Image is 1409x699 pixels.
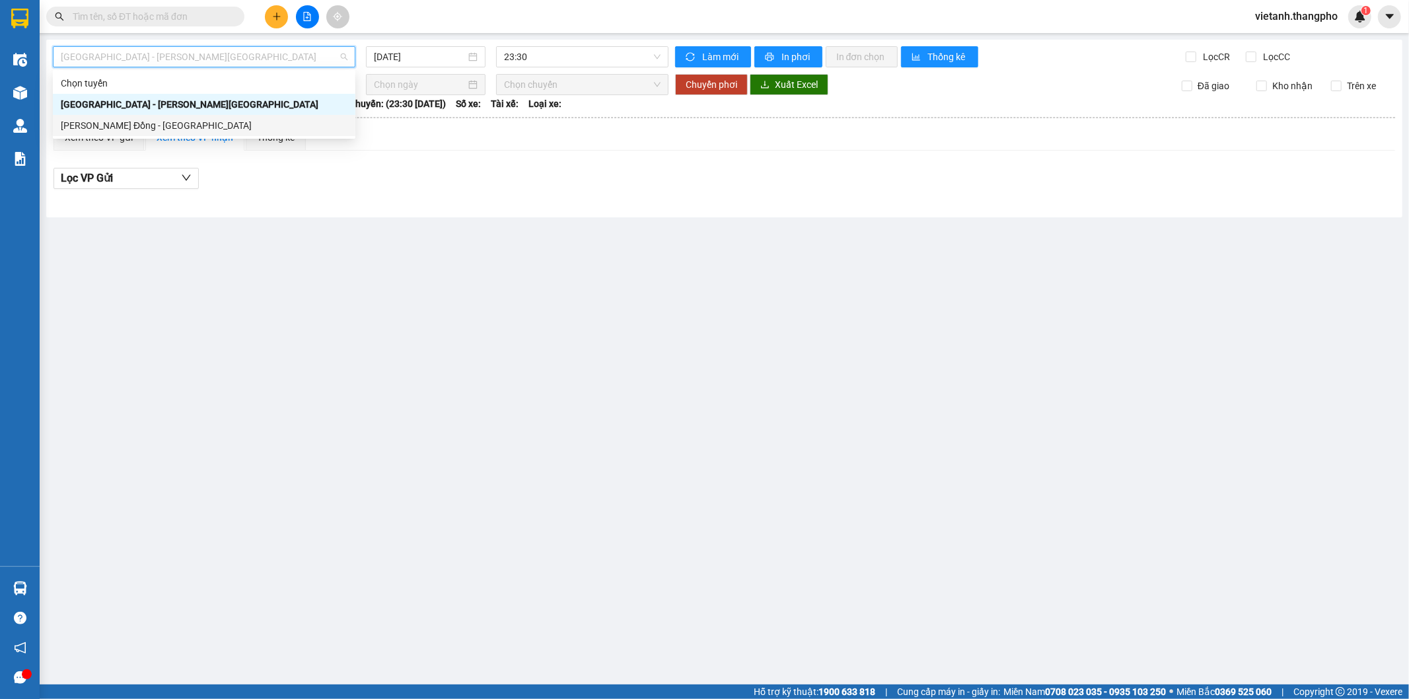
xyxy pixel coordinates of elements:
[13,581,27,595] img: warehouse-icon
[1378,5,1401,28] button: caret-down
[61,47,347,67] span: Hà Nội - Lâm Đồng
[826,46,898,67] button: In đơn chọn
[1215,686,1272,697] strong: 0369 525 060
[754,684,875,699] span: Hỗ trợ kỹ thuật:
[54,168,199,189] button: Lọc VP Gửi
[702,50,741,64] span: Làm mới
[1192,79,1235,93] span: Đã giao
[901,46,978,67] button: bar-chartThống kê
[504,75,660,94] span: Chọn chuyến
[61,76,347,91] div: Chọn tuyến
[1354,11,1366,22] img: icon-new-feature
[349,96,446,111] span: Chuyến: (23:30 [DATE])
[333,12,342,21] span: aim
[528,96,561,111] span: Loại xe:
[1384,11,1396,22] span: caret-down
[374,77,466,92] input: Chọn ngày
[53,73,355,94] div: Chọn tuyến
[73,9,229,24] input: Tìm tên, số ĐT hoặc mã đơn
[491,96,519,111] span: Tài xế:
[14,612,26,624] span: question-circle
[11,9,28,28] img: logo-vxr
[1198,50,1233,64] span: Lọc CR
[885,684,887,699] span: |
[750,74,828,95] button: downloadXuất Excel
[14,642,26,654] span: notification
[374,50,466,64] input: 15/08/2025
[1003,684,1166,699] span: Miền Nam
[1258,50,1293,64] span: Lọc CC
[1245,8,1348,24] span: vietanh.thangpho
[55,12,64,21] span: search
[303,12,312,21] span: file-add
[1342,79,1381,93] span: Trên xe
[13,86,27,100] img: warehouse-icon
[1361,6,1371,15] sup: 1
[1336,687,1345,696] span: copyright
[1282,684,1283,699] span: |
[754,46,822,67] button: printerIn phơi
[675,74,748,95] button: Chuyển phơi
[928,50,968,64] span: Thống kê
[456,96,481,111] span: Số xe:
[53,94,355,115] div: Hà Nội - Lâm Đồng
[13,53,27,67] img: warehouse-icon
[1045,686,1166,697] strong: 0708 023 035 - 0935 103 250
[296,5,319,28] button: file-add
[272,12,281,21] span: plus
[326,5,349,28] button: aim
[13,152,27,166] img: solution-icon
[1169,689,1173,694] span: ⚪️
[61,118,347,133] div: [PERSON_NAME] Đồng - [GEOGRAPHIC_DATA]
[14,671,26,684] span: message
[265,5,288,28] button: plus
[504,47,660,67] span: 23:30
[181,172,192,183] span: down
[912,52,923,63] span: bar-chart
[13,119,27,133] img: warehouse-icon
[1267,79,1318,93] span: Kho nhận
[781,50,812,64] span: In phơi
[1363,6,1368,15] span: 1
[818,686,875,697] strong: 1900 633 818
[61,170,113,186] span: Lọc VP Gửi
[61,97,347,112] div: [GEOGRAPHIC_DATA] - [PERSON_NAME][GEOGRAPHIC_DATA]
[765,52,776,63] span: printer
[686,52,697,63] span: sync
[1176,684,1272,699] span: Miền Bắc
[53,115,355,136] div: Lâm Đồng - Hà Nội
[675,46,751,67] button: syncLàm mới
[897,684,1000,699] span: Cung cấp máy in - giấy in:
